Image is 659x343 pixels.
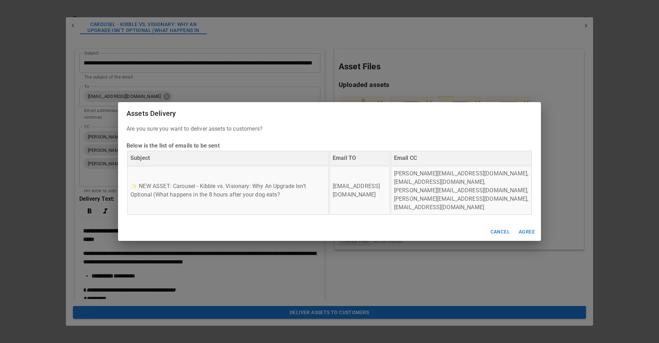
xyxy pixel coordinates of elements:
[329,151,390,166] th: Email TO
[127,125,532,216] p: Are you sure you want to deliver assets to customers?
[391,151,532,166] th: Email CC
[118,102,541,125] h2: Assets Delivery
[127,166,329,215] td: ✨ NEW ASSET: Carousel - Kibble vs. Visionary: Why An Upgrade Isn’t Optional (What happens in the ...
[127,142,220,149] b: Below is the list of emails to be sent
[516,225,538,238] button: Agree
[488,225,513,238] button: Cancel
[127,151,329,166] th: Subject
[329,166,390,215] td: [EMAIL_ADDRESS][DOMAIN_NAME]
[391,166,532,215] td: [PERSON_NAME][EMAIL_ADDRESS][DOMAIN_NAME], [EMAIL_ADDRESS][DOMAIN_NAME], [PERSON_NAME][EMAIL_ADDR...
